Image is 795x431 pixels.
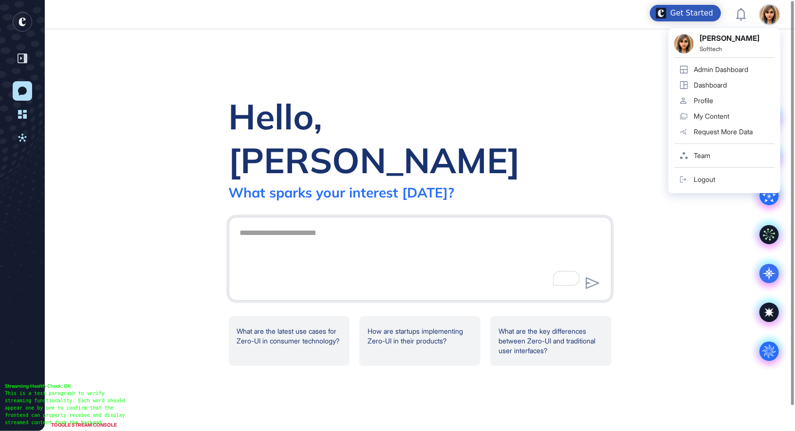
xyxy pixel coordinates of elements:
[49,419,119,431] div: TOGGLE STREAM CONSOLE
[13,12,32,32] div: entrapeer-logo
[229,316,350,366] div: What are the latest use cases for Zero-UI in consumer technology?
[229,94,611,182] div: Hello, [PERSON_NAME]
[670,8,713,18] div: Get Started
[760,5,779,24] img: user-avatar
[229,184,455,201] div: What sparks your interest [DATE]?
[359,316,481,366] div: How are startups implementing Zero-UI in their products?
[234,223,606,291] textarea: To enrich screen reader interactions, please activate Accessibility in Grammarly extension settings
[490,316,611,366] div: What are the key differences between Zero-UI and traditional user interfaces?
[650,5,721,21] div: Open Get Started checklist
[656,8,666,18] img: launcher-image-alternative-text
